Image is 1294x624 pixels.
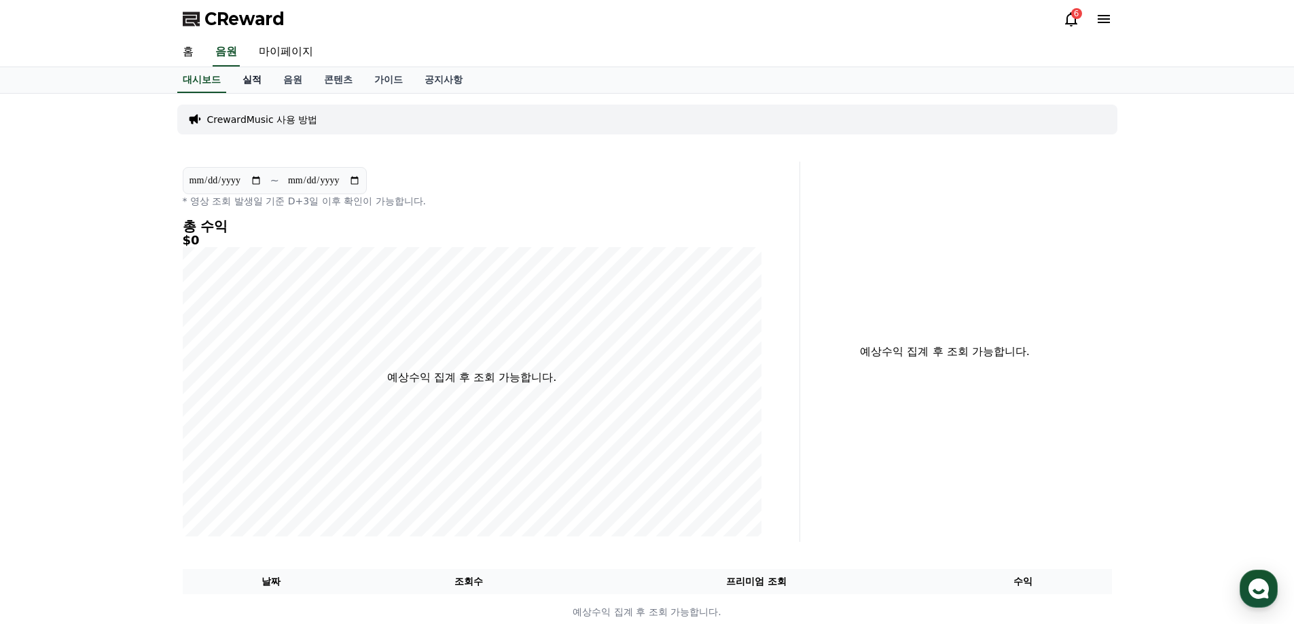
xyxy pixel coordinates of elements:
div: 6 [1071,8,1082,19]
a: 대화 [90,430,175,464]
p: 예상수익 집계 후 조회 가능합니다. [183,605,1111,619]
span: CReward [204,8,285,30]
a: 홈 [4,430,90,464]
p: 예상수익 집계 후 조회 가능합니다. [387,369,556,386]
p: * 영상 조회 발생일 기준 D+3일 이후 확인이 가능합니다. [183,194,761,208]
a: 대시보드 [177,67,226,93]
th: 조회수 [359,569,577,594]
p: ~ [270,172,279,189]
th: 날짜 [183,569,360,594]
a: 콘텐츠 [313,67,363,93]
a: 홈 [172,38,204,67]
a: 공지사항 [414,67,473,93]
a: 음원 [272,67,313,93]
a: 음원 [213,38,240,67]
a: 실적 [232,67,272,93]
a: 6 [1063,11,1079,27]
a: 가이드 [363,67,414,93]
span: 홈 [43,451,51,462]
p: 예상수익 집계 후 조회 가능합니다. [811,344,1079,360]
a: CrewardMusic 사용 방법 [207,113,318,126]
th: 프리미엄 조회 [578,569,935,594]
a: CReward [183,8,285,30]
h5: $0 [183,234,761,247]
a: 마이페이지 [248,38,324,67]
h4: 총 수익 [183,219,761,234]
th: 수익 [935,569,1112,594]
span: 대화 [124,452,141,462]
span: 설정 [210,451,226,462]
a: 설정 [175,430,261,464]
